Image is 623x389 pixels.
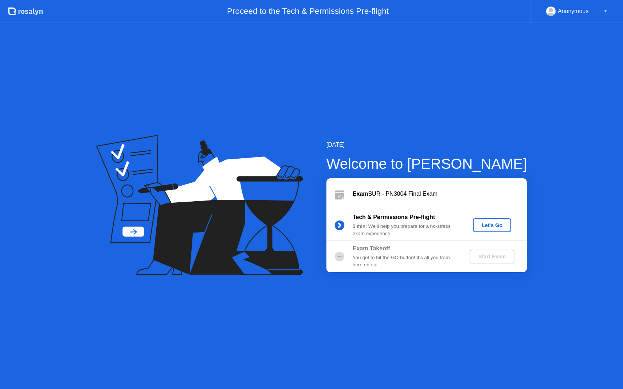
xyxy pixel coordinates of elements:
[473,254,512,259] div: Start Exam
[473,218,511,232] button: Let's Go
[353,223,366,229] b: 5 min
[558,7,589,16] div: Anonymous
[326,140,527,149] div: [DATE]
[476,222,508,228] div: Let's Go
[353,223,458,238] div: : We’ll help you prepare for a no-stress exam experience
[326,153,527,175] div: Welcome to [PERSON_NAME]
[604,7,607,16] div: ▼
[353,191,368,197] b: Exam
[353,254,458,269] div: You get to hit the GO button! It’s all you from here on out
[353,214,435,220] b: Tech & Permissions Pre-flight
[470,250,514,263] button: Start Exam
[353,245,390,251] b: Exam Takeoff
[353,190,527,198] div: SUR - PN3004 Final Exam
